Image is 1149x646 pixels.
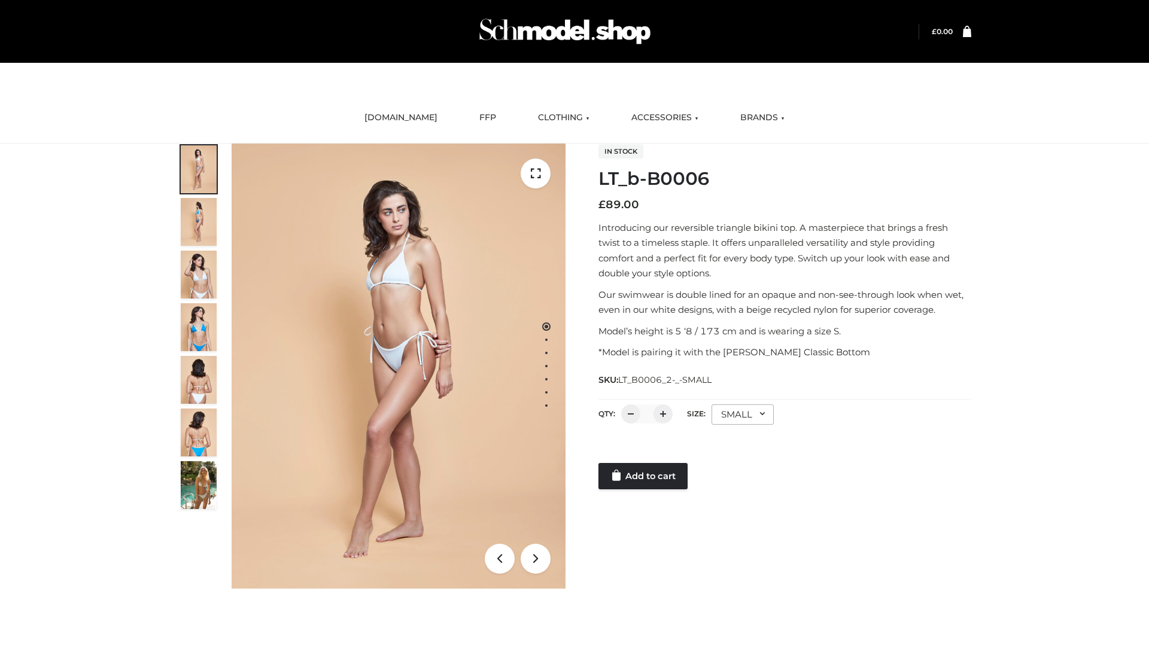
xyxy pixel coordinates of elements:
[598,220,971,281] p: Introducing our reversible triangle bikini top. A masterpiece that brings a fresh twist to a time...
[181,251,217,298] img: ArielClassicBikiniTop_CloudNine_AzureSky_OW114ECO_3-scaled.jpg
[475,8,655,55] img: Schmodel Admin 964
[232,144,566,589] img: ArielClassicBikiniTop_CloudNine_AzureSky_OW114ECO_1
[687,409,706,418] label: Size:
[598,287,971,318] p: Our swimwear is double lined for an opaque and non-see-through look when wet, even in our white d...
[181,198,217,246] img: ArielClassicBikiniTop_CloudNine_AzureSky_OW114ECO_2-scaled.jpg
[932,27,953,36] bdi: 0.00
[932,27,937,36] span: £
[598,373,713,387] span: SKU:
[622,105,707,131] a: ACCESSORIES
[598,463,688,489] a: Add to cart
[181,461,217,509] img: Arieltop_CloudNine_AzureSky2.jpg
[598,345,971,360] p: *Model is pairing it with the [PERSON_NAME] Classic Bottom
[470,105,505,131] a: FFP
[181,145,217,193] img: ArielClassicBikiniTop_CloudNine_AzureSky_OW114ECO_1-scaled.jpg
[712,404,774,425] div: SMALL
[598,168,971,190] h1: LT_b-B0006
[181,303,217,351] img: ArielClassicBikiniTop_CloudNine_AzureSky_OW114ECO_4-scaled.jpg
[181,356,217,404] img: ArielClassicBikiniTop_CloudNine_AzureSky_OW114ECO_7-scaled.jpg
[181,409,217,456] img: ArielClassicBikiniTop_CloudNine_AzureSky_OW114ECO_8-scaled.jpg
[598,144,643,159] span: In stock
[598,324,971,339] p: Model’s height is 5 ‘8 / 173 cm and is wearing a size S.
[598,198,606,211] span: £
[731,105,794,131] a: BRANDS
[618,374,712,385] span: LT_B0006_2-_-SMALL
[598,409,615,418] label: QTY:
[932,27,953,36] a: £0.00
[598,198,639,211] bdi: 89.00
[355,105,446,131] a: [DOMAIN_NAME]
[529,105,598,131] a: CLOTHING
